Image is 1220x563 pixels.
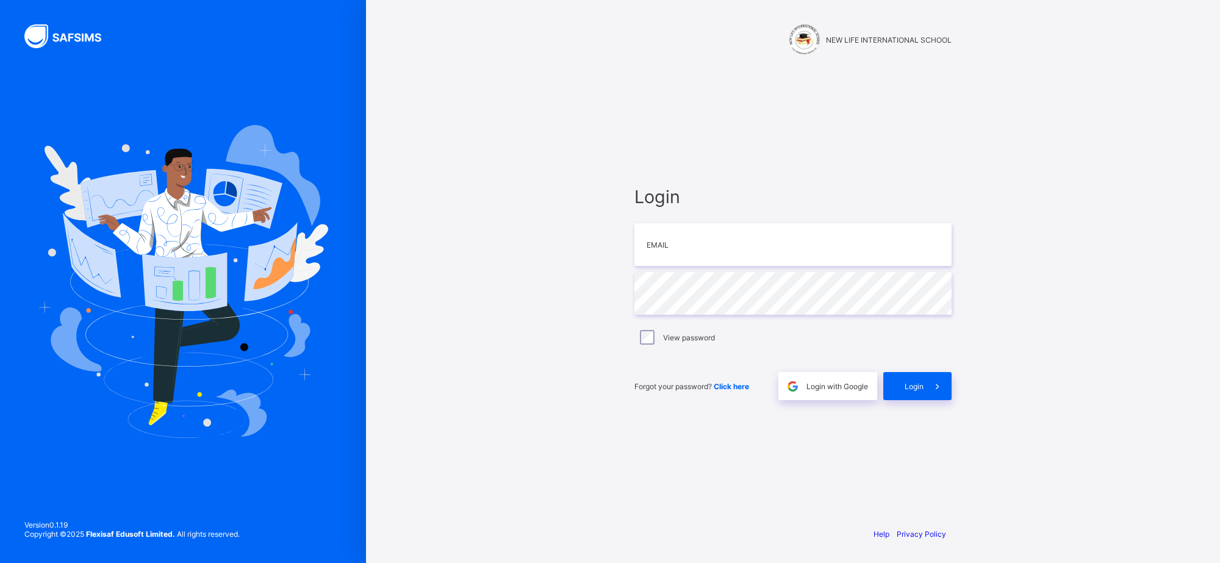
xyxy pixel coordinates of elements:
img: Hero Image [38,125,328,437]
span: Login [905,382,924,391]
label: View password [663,333,715,342]
img: SAFSIMS Logo [24,24,116,48]
span: Login with Google [806,382,868,391]
span: Forgot your password? [634,382,749,391]
a: Click here [714,382,749,391]
a: Help [874,529,889,539]
img: google.396cfc9801f0270233282035f929180a.svg [786,379,800,393]
strong: Flexisaf Edusoft Limited. [86,529,175,539]
span: Version 0.1.19 [24,520,240,529]
a: Privacy Policy [897,529,946,539]
span: Login [634,186,952,207]
span: Copyright © 2025 All rights reserved. [24,529,240,539]
span: NEW LIFE INTERNATIONAL SCHOOL [826,35,952,45]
